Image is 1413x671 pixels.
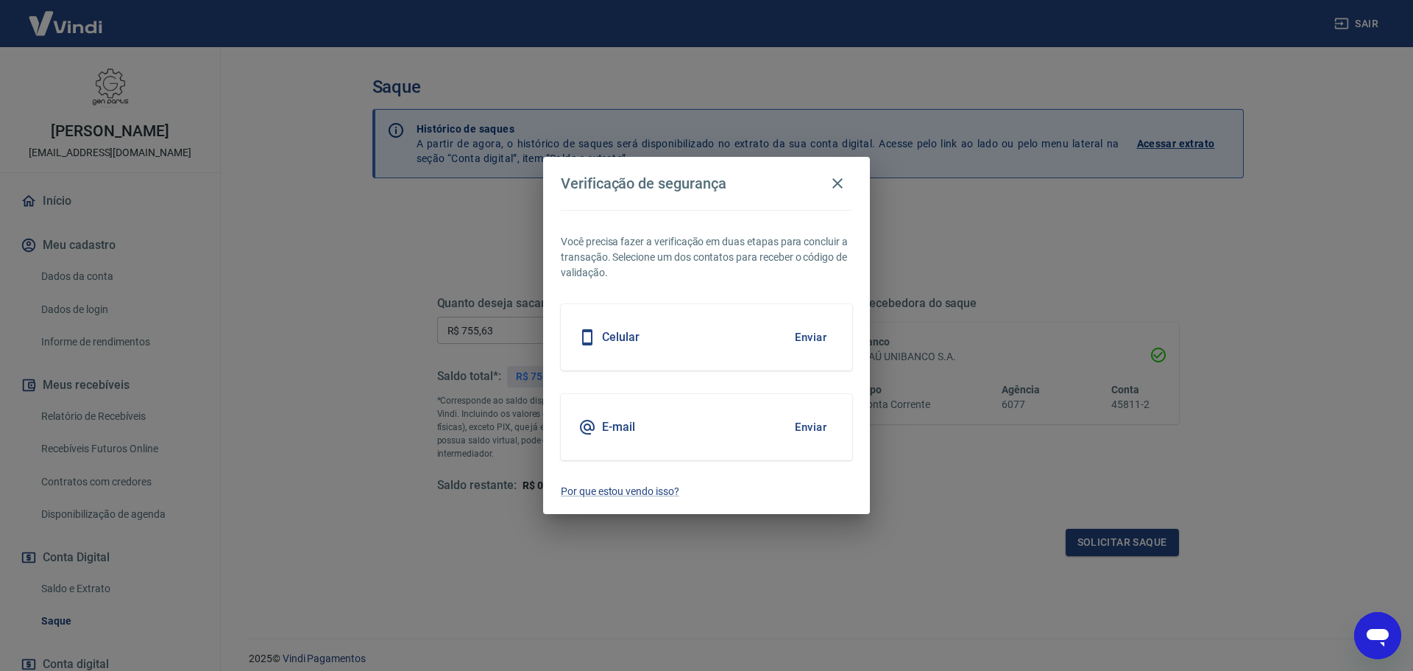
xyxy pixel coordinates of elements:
[561,234,852,281] p: Você precisa fazer a verificação em duas etapas para concluir a transação. Selecione um dos conta...
[1354,612,1401,659] iframe: Botão para abrir a janela de mensagens
[561,484,852,499] a: Por que estou vendo isso?
[602,330,640,345] h5: Celular
[787,412,835,443] button: Enviar
[787,322,835,353] button: Enviar
[602,420,635,435] h5: E-mail
[561,175,726,192] h4: Verificação de segurança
